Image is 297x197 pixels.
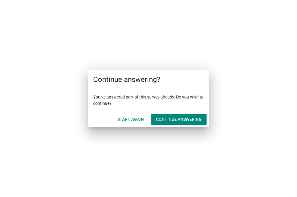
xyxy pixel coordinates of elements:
[88,70,209,89] div: Continue answering?
[156,116,202,123] div: Continue answering
[151,114,207,125] button: Continue answering
[112,114,149,125] button: Start Again
[88,89,209,111] div: You’ve answered part of this survey already. Do you wish to continue?
[117,116,144,123] div: Start Again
